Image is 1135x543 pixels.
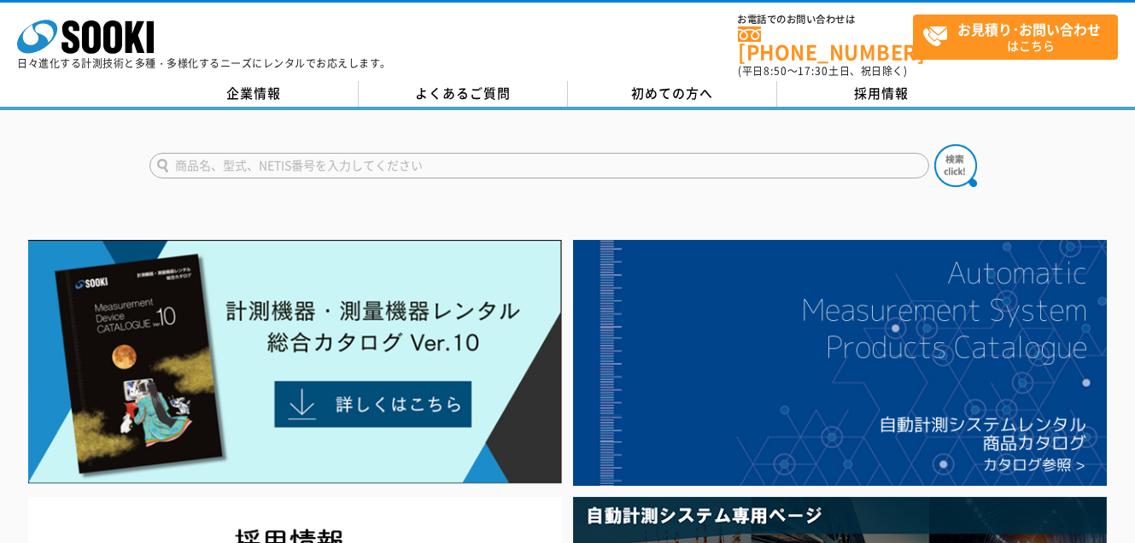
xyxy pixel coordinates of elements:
[573,240,1107,487] img: 自動計測システムカタログ
[631,84,713,102] span: 初めての方へ
[922,15,1117,58] span: はこちら
[17,58,391,68] p: 日々進化する計測技術と多種・多様化するニーズにレンタルでお応えします。
[763,63,787,79] span: 8:50
[957,19,1101,39] strong: お見積り･お問い合わせ
[149,81,359,107] a: 企業情報
[149,153,929,178] input: 商品名、型式、NETIS番号を入力してください
[738,26,913,61] a: [PHONE_NUMBER]
[934,144,977,187] img: btn_search.png
[913,15,1118,60] a: お見積り･お問い合わせはこちら
[777,81,986,107] a: 採用情報
[738,15,913,25] span: お電話でのお問い合わせは
[28,240,562,485] img: Catalog Ver10
[738,63,907,79] span: (平日 ～ 土日、祝日除く)
[359,81,568,107] a: よくあるご質問
[568,81,777,107] a: 初めての方へ
[798,63,828,79] span: 17:30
